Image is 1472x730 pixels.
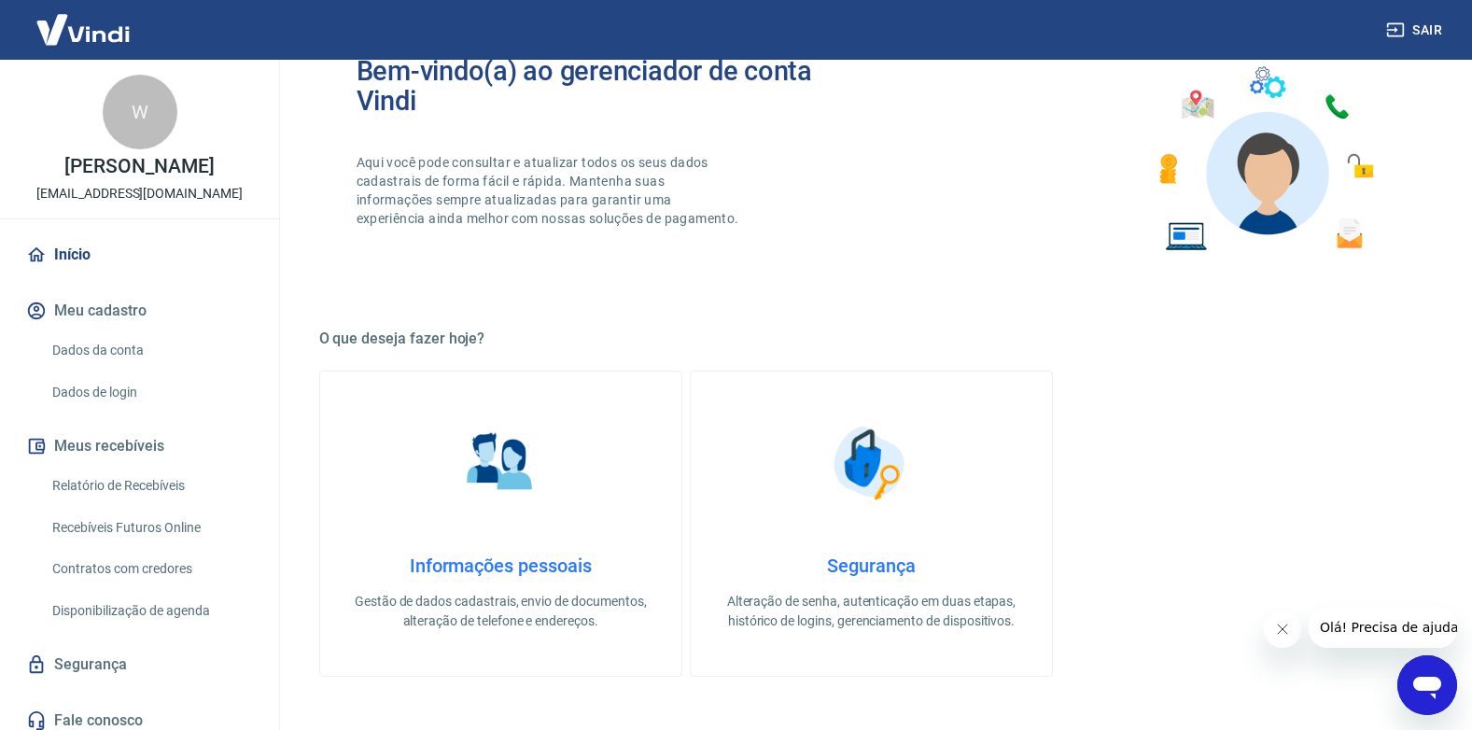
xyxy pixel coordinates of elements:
[45,331,257,370] a: Dados da conta
[45,373,257,412] a: Dados de login
[319,330,1424,348] h5: O que deseja fazer hoje?
[22,426,257,467] button: Meus recebíveis
[22,290,257,331] button: Meu cadastro
[721,592,1022,631] p: Alteração de senha, autenticação em duas etapas, histórico de logins, gerenciamento de dispositivos.
[36,184,243,204] p: [EMAIL_ADDRESS][DOMAIN_NAME]
[11,13,157,28] span: Olá! Precisa de ajuda?
[1382,13,1450,48] button: Sair
[350,592,652,631] p: Gestão de dados cadastrais, envio de documentos, alteração de telefone e endereços.
[1397,655,1457,715] iframe: Botão para abrir a janela de mensagens
[64,157,214,176] p: [PERSON_NAME]
[1309,607,1457,648] iframe: Mensagem da empresa
[22,1,144,58] img: Vindi
[1264,611,1301,648] iframe: Fechar mensagem
[22,234,257,275] a: Início
[45,467,257,505] a: Relatório de Recebíveis
[319,371,682,677] a: Informações pessoaisInformações pessoaisGestão de dados cadastrais, envio de documentos, alteraçã...
[350,555,652,577] h4: Informações pessoais
[357,56,872,116] h2: Bem-vindo(a) ao gerenciador de conta Vindi
[690,371,1053,677] a: SegurançaSegurançaAlteração de senha, autenticação em duas etapas, histórico de logins, gerenciam...
[45,509,257,547] a: Recebíveis Futuros Online
[721,555,1022,577] h4: Segurança
[357,153,743,228] p: Aqui você pode consultar e atualizar todos os seus dados cadastrais de forma fácil e rápida. Mant...
[103,75,177,149] div: W
[454,416,547,510] img: Informações pessoais
[22,644,257,685] a: Segurança
[1143,56,1387,262] img: Imagem de um avatar masculino com diversos icones exemplificando as funcionalidades do gerenciado...
[45,550,257,588] a: Contratos com credores
[824,416,918,510] img: Segurança
[45,592,257,630] a: Disponibilização de agenda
